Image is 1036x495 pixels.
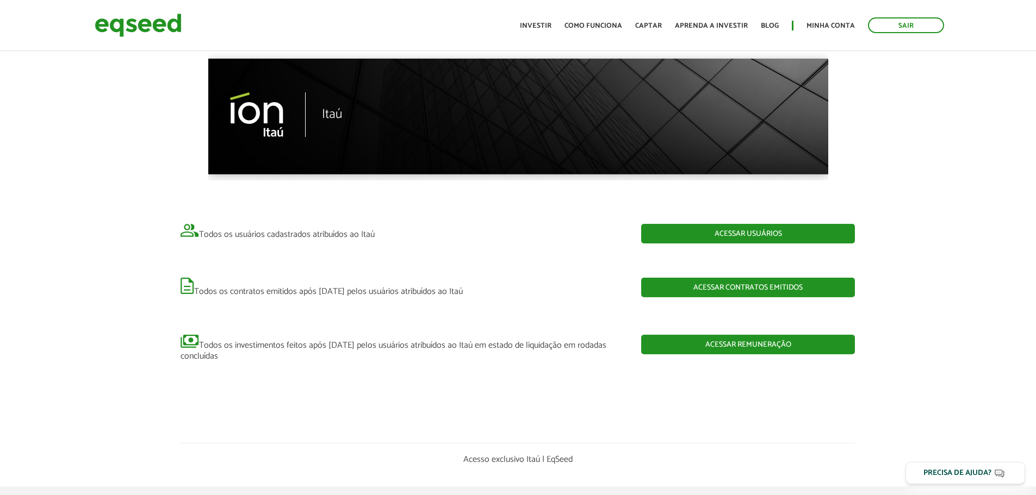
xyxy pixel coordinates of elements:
[181,278,194,294] img: paper_icon.svg
[564,22,622,29] a: Como funciona
[761,22,779,29] a: Blog
[641,224,855,243] a: Acessar usuários
[675,22,748,29] a: Aprenda a investir
[641,278,855,297] a: Acessar contratos emitidos
[807,22,855,29] a: Minha conta
[181,224,625,240] p: Todos os usuários cadastrados atribuídos ao Itaú
[520,22,551,29] a: Investir
[230,92,306,137] img: itau-ion.svg
[641,335,855,354] a: Acessar remuneração
[181,454,855,465] p: Acesso exclusivo Itaú | EqSeed
[868,17,944,33] a: Sair
[322,108,342,122] h1: Itaú
[181,335,625,361] p: Todos os investimentos feitos após [DATE] pelos usuários atribuídos ao Itaú em estado de liquidaç...
[635,22,662,29] a: Captar
[95,11,182,40] img: EqSeed
[181,335,199,348] img: money_icon.svg
[181,278,625,297] p: Todos os contratos emitidos após [DATE] pelos usuários atribuídos ao Itaú
[181,224,199,237] img: user_icon.svg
